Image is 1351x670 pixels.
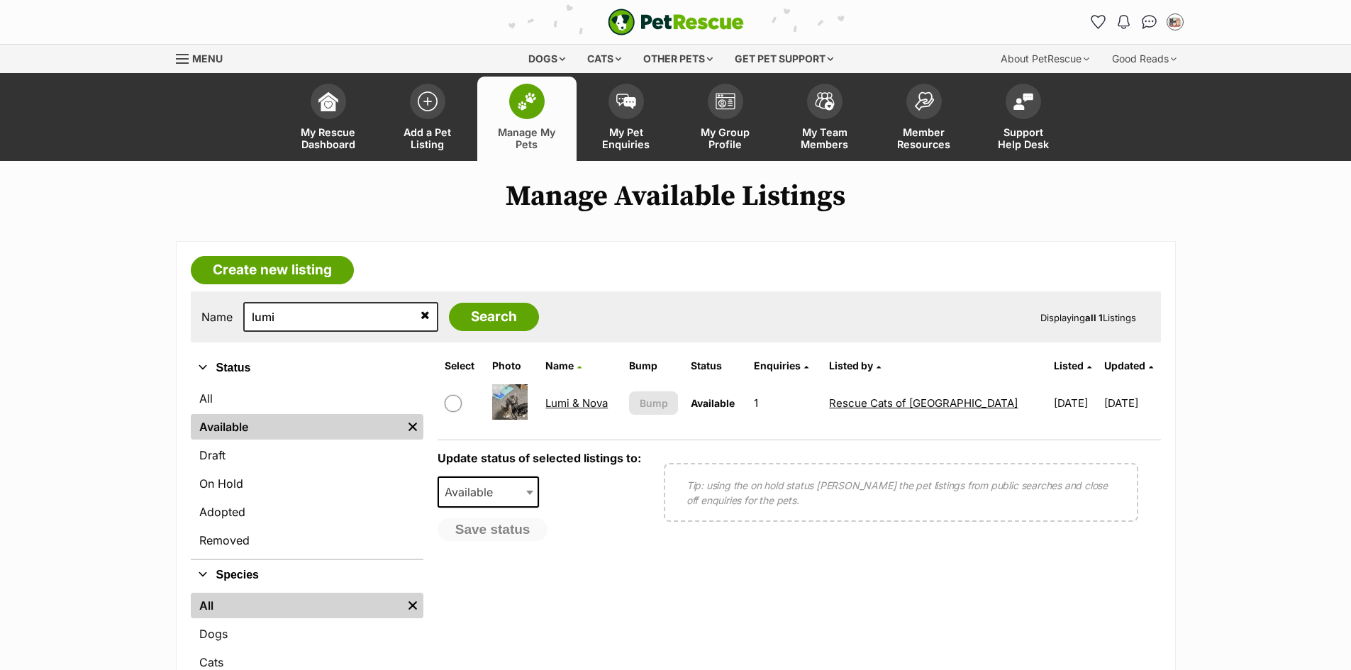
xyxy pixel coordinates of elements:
th: Bump [623,354,684,377]
div: Get pet support [725,45,843,73]
td: 1 [748,379,822,428]
img: logo-e224e6f780fb5917bec1dbf3a21bbac754714ae5b6737aabdf751b685950b380.svg [608,9,744,35]
button: Species [191,566,423,584]
a: Menu [176,45,233,70]
img: manage-my-pets-icon-02211641906a0b7f246fdf0571729dbe1e7629f14944591b6c1af311fb30b64b.svg [517,92,537,111]
img: add-pet-listing-icon-0afa8454b4691262ce3f59096e99ab1cd57d4a30225e0717b998d2c9b9846f56.svg [418,91,438,111]
span: Available [439,482,507,502]
a: Available [191,414,402,440]
div: Cats [577,45,631,73]
a: Listed by [829,359,881,372]
span: My Group Profile [694,126,757,150]
img: chat-41dd97257d64d25036548639549fe6c8038ab92f7586957e7f3b1b290dea8141.svg [1142,15,1157,29]
div: Good Reads [1102,45,1186,73]
a: My Pet Enquiries [577,77,676,161]
a: My Group Profile [676,77,775,161]
a: Lumi & Nova [545,396,608,410]
span: Available [691,397,735,409]
th: Select [439,354,485,377]
ul: Account quick links [1087,11,1186,33]
a: Remove filter [402,414,423,440]
a: Enquiries [754,359,808,372]
a: Add a Pet Listing [378,77,477,161]
a: Listed [1054,359,1091,372]
th: Status [685,354,747,377]
button: Bump [629,391,678,415]
a: Create new listing [191,256,354,284]
img: group-profile-icon-3fa3cf56718a62981997c0bc7e787c4b2cf8bcc04b72c1350f741eb67cf2f40e.svg [716,93,735,110]
div: About PetRescue [991,45,1099,73]
img: pet-enquiries-icon-7e3ad2cf08bfb03b45e93fb7055b45f3efa6380592205ae92323e6603595dc1f.svg [616,94,636,109]
input: Search [449,303,539,331]
a: Remove filter [402,593,423,618]
img: dashboard-icon-eb2f2d2d3e046f16d808141f083e7271f6b2e854fb5c12c21221c1fb7104beca.svg [318,91,338,111]
a: Favourites [1087,11,1110,33]
a: Member Resources [874,77,974,161]
a: Removed [191,527,423,553]
td: [DATE] [1048,379,1103,428]
th: Photo [487,354,539,377]
div: Status [191,383,423,559]
a: PetRescue [608,9,744,35]
td: [DATE] [1104,379,1159,428]
span: Support Help Desk [991,126,1055,150]
div: Dogs [518,45,575,73]
button: Status [191,359,423,377]
img: Rescue Cats of Melbourne profile pic [1168,15,1182,29]
a: My Team Members [775,77,874,161]
span: translation missing: en.admin.listings.index.attributes.enquiries [754,359,801,372]
label: Update status of selected listings to: [438,451,641,465]
a: All [191,386,423,411]
span: Member Resources [892,126,956,150]
a: Draft [191,442,423,468]
span: Listed by [829,359,873,372]
span: Menu [192,52,223,65]
a: Dogs [191,621,423,647]
a: On Hold [191,471,423,496]
a: My Rescue Dashboard [279,77,378,161]
span: Add a Pet Listing [396,126,460,150]
p: Tip: using the on hold status [PERSON_NAME] the pet listings from public searches and close off e... [686,478,1116,508]
span: Manage My Pets [495,126,559,150]
img: team-members-icon-5396bd8760b3fe7c0b43da4ab00e1e3bb1a5d9ba89233759b79545d2d3fc5d0d.svg [815,92,835,111]
span: Listed [1054,359,1084,372]
span: Updated [1104,359,1145,372]
span: Displaying Listings [1040,312,1136,323]
a: Conversations [1138,11,1161,33]
img: notifications-46538b983faf8c2785f20acdc204bb7945ddae34d4c08c2a6579f10ce5e182be.svg [1118,15,1129,29]
span: My Team Members [793,126,857,150]
span: Name [545,359,574,372]
img: member-resources-icon-8e73f808a243e03378d46382f2149f9095a855e16c252ad45f914b54edf8863c.svg [914,91,934,111]
a: Manage My Pets [477,77,577,161]
a: All [191,593,402,618]
a: Support Help Desk [974,77,1073,161]
div: Other pets [633,45,723,73]
strong: all 1 [1085,312,1103,323]
a: Adopted [191,499,423,525]
button: Save status [438,518,548,541]
span: Bump [640,396,668,411]
a: Rescue Cats of [GEOGRAPHIC_DATA] [829,396,1018,410]
a: Name [545,359,582,372]
label: Name [201,311,233,323]
img: help-desk-icon-fdf02630f3aa405de69fd3d07c3f3aa587a6932b1a1747fa1d2bba05be0121f9.svg [1013,93,1033,110]
span: My Rescue Dashboard [296,126,360,150]
span: My Pet Enquiries [594,126,658,150]
button: My account [1164,11,1186,33]
button: Notifications [1113,11,1135,33]
a: Updated [1104,359,1153,372]
span: Available [438,476,540,508]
